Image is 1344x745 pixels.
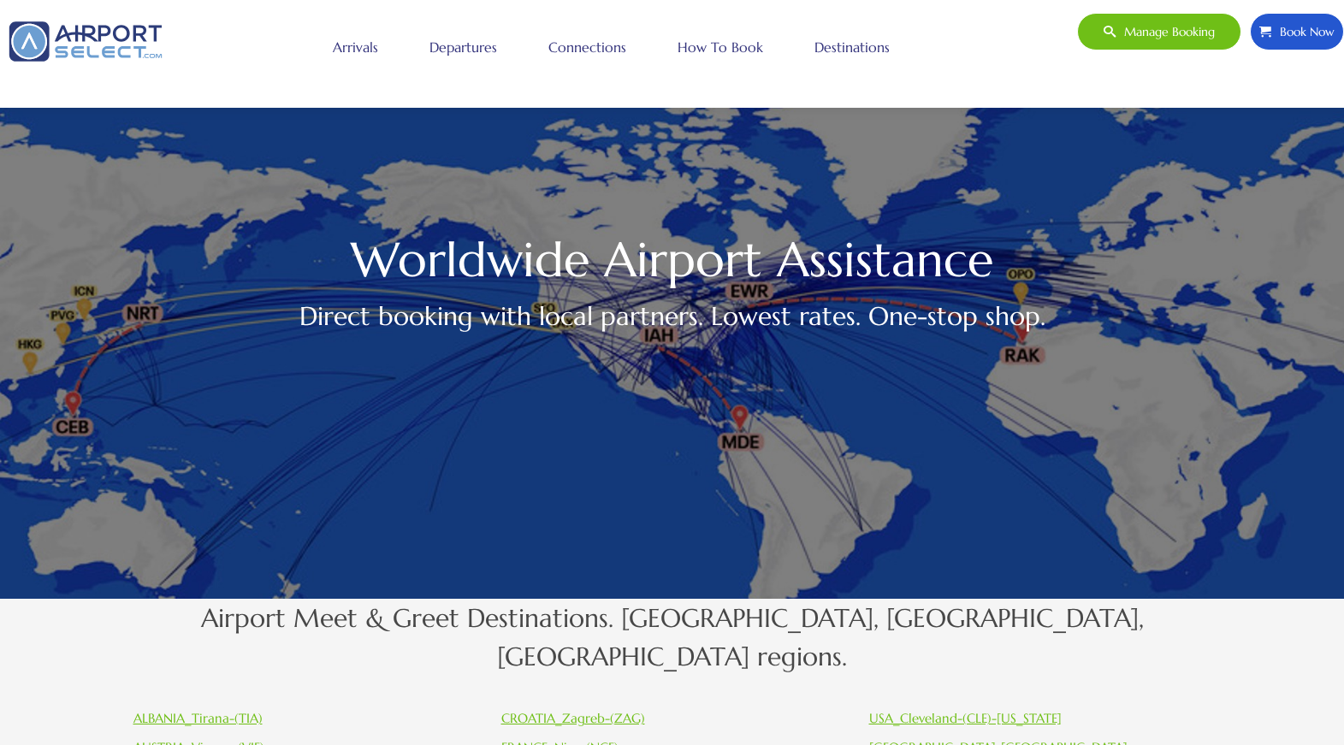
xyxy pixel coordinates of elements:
[869,710,1062,726] a: USA_Cleveland-(CLE)-[US_STATE]
[544,26,631,68] a: Connections
[1077,13,1241,50] a: Manage booking
[810,26,894,68] a: Destinations
[1116,14,1215,50] span: Manage booking
[673,26,767,68] a: How to book
[1271,14,1335,50] span: Book Now
[114,297,1230,335] h2: Direct booking with local partners. Lowest rates. One-stop shop.
[1250,13,1344,50] a: Book Now
[114,240,1230,280] h1: Worldwide Airport Assistance
[329,26,382,68] a: Arrivals
[114,599,1230,676] h2: Airport Meet & Greet Destinations. [GEOGRAPHIC_DATA], [GEOGRAPHIC_DATA], [GEOGRAPHIC_DATA] regions.
[425,26,501,68] a: Departures
[501,710,645,726] a: CROATIA_Zagreb-(ZAG)
[133,710,263,726] a: ALBANIA_Tirana-(TIA)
